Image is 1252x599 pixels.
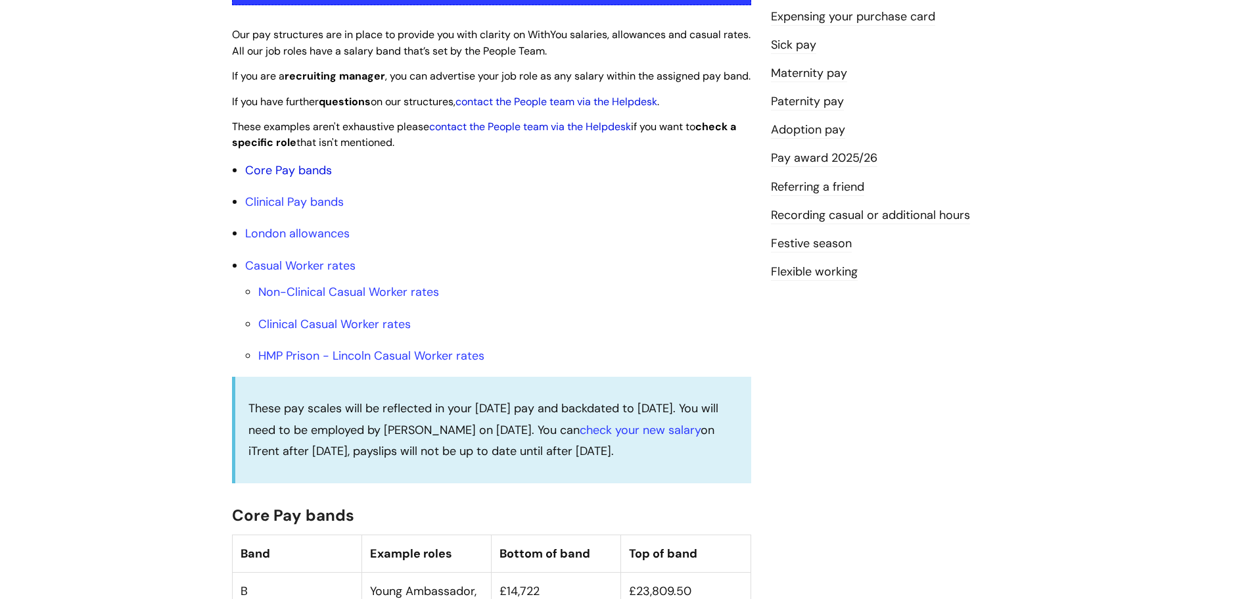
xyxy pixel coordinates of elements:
a: Festive season [771,235,852,252]
a: Expensing your purchase card [771,9,935,26]
a: check your new salary [580,422,701,438]
span: Core Pay bands [232,505,354,525]
a: Pay award 2025/26 [771,150,877,167]
a: Flexible working [771,264,858,281]
a: Non-Clinical Casual Worker rates [258,284,439,300]
a: Sick pay [771,37,816,54]
th: Band [232,535,361,572]
th: Example roles [361,535,491,572]
a: Core Pay bands [245,162,332,178]
a: Casual Worker rates [245,258,356,274]
a: Adoption pay [771,122,845,139]
span: If you have further on our structures, . [232,95,659,108]
span: Our pay structures are in place to provide you with clarity on WithYou salaries, allowances and c... [232,28,751,58]
a: contact the People team via the Helpdesk [429,120,631,133]
p: These pay scales will be reflected in your [DATE] pay and backdated to [DATE]. You will need to b... [248,398,738,462]
a: HMP Prison - Lincoln Casual Worker rates [258,348,484,364]
a: Clinical Casual Worker rates [258,316,411,332]
a: Recording casual or additional hours [771,207,970,224]
strong: questions [319,95,371,108]
a: Maternity pay [771,65,847,82]
a: Clinical Pay bands [245,194,344,210]
th: Top of band [621,535,751,572]
a: contact the People team via the Helpdesk [455,95,657,108]
span: If you are a , you can advertise your job role as any salary within the assigned pay band. [232,69,751,83]
th: Bottom of band [492,535,621,572]
a: Paternity pay [771,93,844,110]
strong: recruiting manager [285,69,385,83]
a: Referring a friend [771,179,864,196]
span: These examples aren't exhaustive please if you want to that isn't mentioned. [232,120,736,150]
a: London allowances [245,226,350,241]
